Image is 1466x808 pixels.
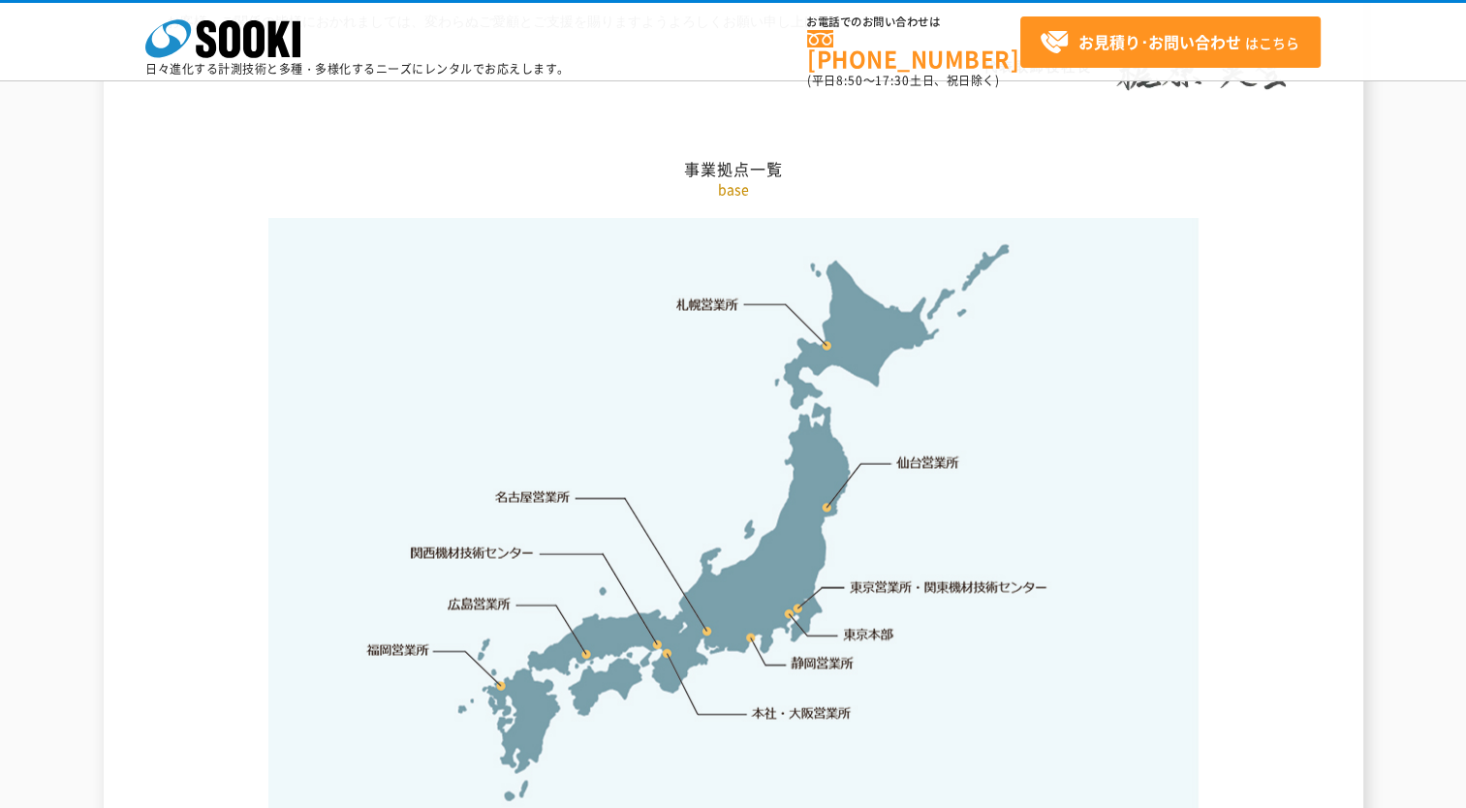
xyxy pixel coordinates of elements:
a: 名古屋営業所 [495,488,571,508]
a: 東京営業所・関東機材技術センター [851,577,1049,597]
a: 仙台営業所 [896,453,959,473]
a: 東京本部 [844,626,894,645]
span: お電話でのお問い合わせは [807,16,1020,28]
a: 広島営業所 [449,594,512,613]
a: お見積り･お問い合わせはこちら [1020,16,1321,68]
a: [PHONE_NUMBER] [807,30,1020,70]
strong: お見積り･お問い合わせ [1078,30,1241,53]
a: 関西機材技術センター [411,544,534,563]
span: (平日 ～ 土日、祝日除く) [807,72,999,89]
span: はこちら [1040,28,1299,57]
a: 静岡営業所 [791,654,854,673]
a: 本社・大阪営業所 [750,703,852,723]
a: 札幌営業所 [676,295,739,314]
span: 8:50 [836,72,863,89]
p: base [167,179,1300,200]
a: 福岡営業所 [366,640,429,660]
span: 17:30 [875,72,910,89]
p: 日々進化する計測技術と多種・多様化するニーズにレンタルでお応えします。 [145,63,570,75]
